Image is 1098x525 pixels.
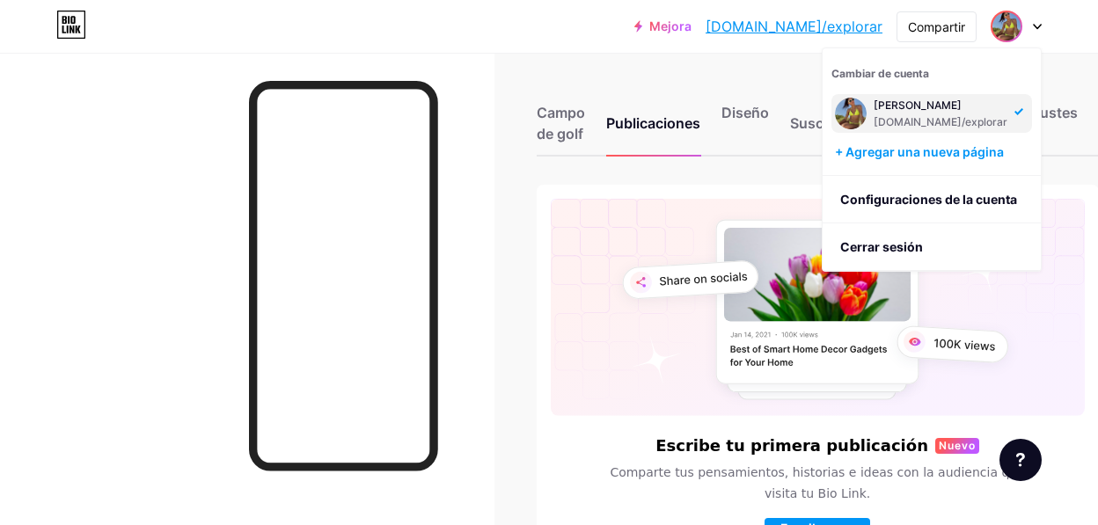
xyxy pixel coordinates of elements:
font: Mejora [649,18,692,33]
a: Configuraciones de la cuenta [823,176,1041,223]
font: Publicaciones [606,114,700,132]
font: Compartir [908,19,965,34]
font: Ajustes [1026,104,1078,121]
font: Comparte tus pensamientos, historias e ideas con la audiencia que visita tu Bio Link. [610,465,1024,500]
font: Suscriptores [790,114,876,132]
font: Campo de golf [537,104,585,142]
font: [PERSON_NAME] [874,98,962,112]
font: Diseño [721,104,769,121]
font: [DOMAIN_NAME]/explorar [874,115,1007,128]
font: Cambiar de cuenta [831,67,929,80]
font: Nuevo [939,439,976,452]
font: Cerrar sesión [840,239,923,254]
font: Configuraciones de la cuenta [840,192,1017,207]
img: explorar [835,98,867,129]
font: Escribe tu primera publicación [655,436,928,455]
font: [DOMAIN_NAME]/explorar [706,18,882,35]
img: explorar [992,12,1021,40]
font: + Agregar una nueva página [835,144,1004,159]
a: [DOMAIN_NAME]/explorar [706,16,882,37]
